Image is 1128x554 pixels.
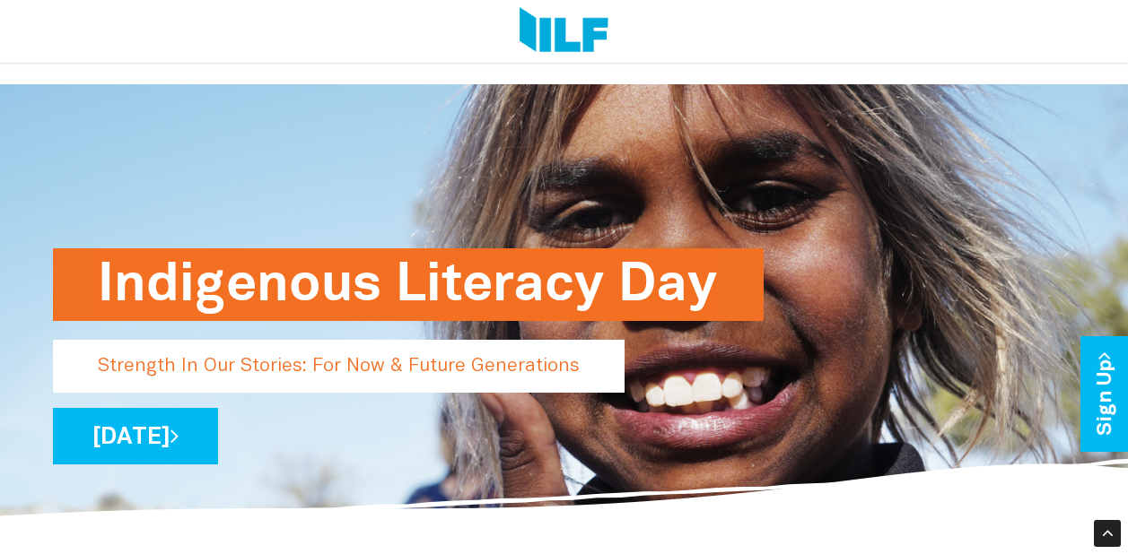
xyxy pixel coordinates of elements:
[1094,520,1121,547] div: Scroll Back to Top
[520,7,608,56] img: Logo
[53,340,625,393] p: Strength In Our Stories: For Now & Future Generations
[98,248,719,321] h1: Indigenous Literacy Day
[53,408,218,464] a: [DATE]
